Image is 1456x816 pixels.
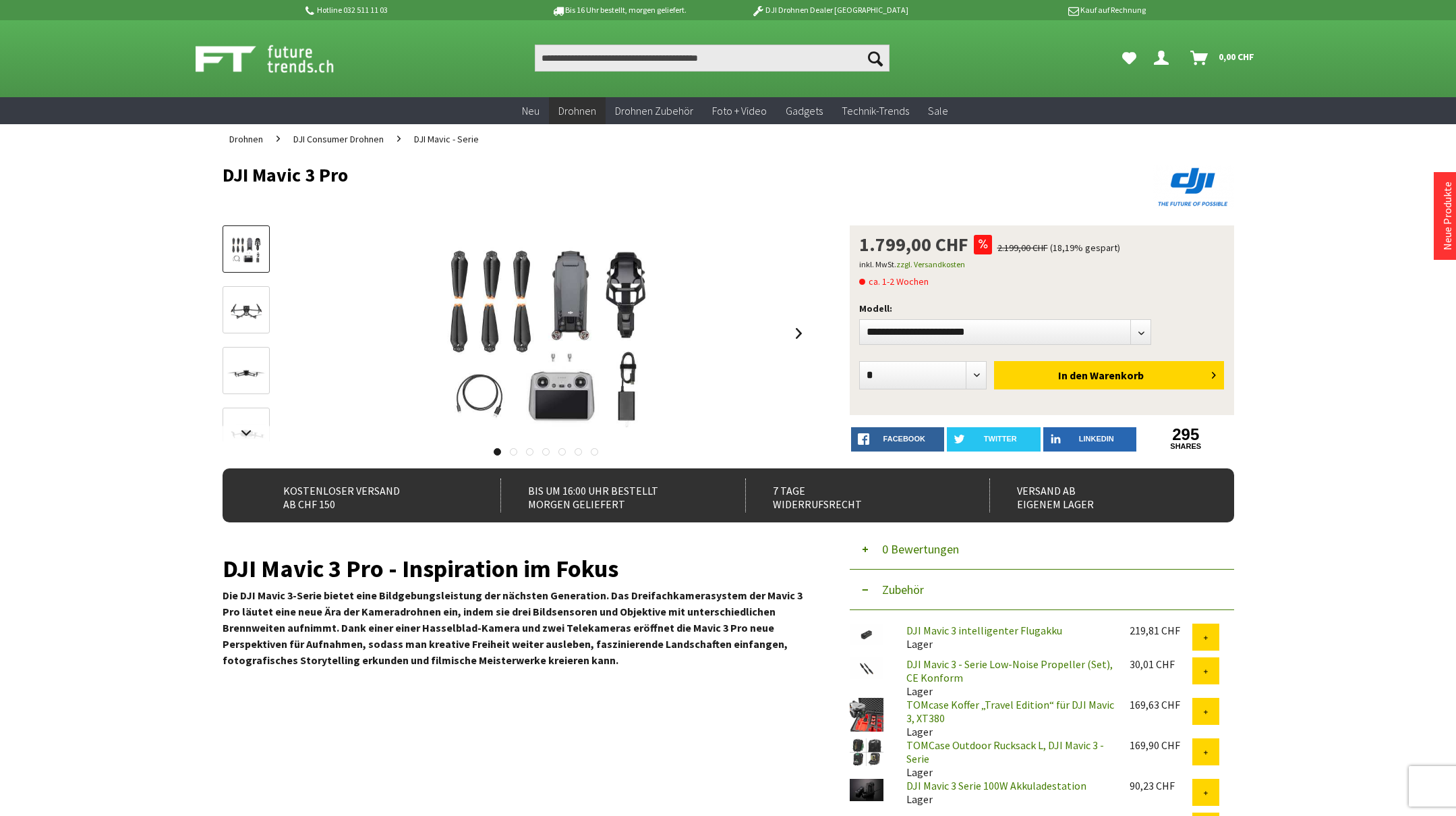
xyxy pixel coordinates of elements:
a: LinkedIn [1043,427,1137,452]
p: inkl. MwSt. [859,256,1225,273]
div: Lager [896,738,1119,779]
a: DJI Mavic - Serie [407,124,486,154]
a: DJI Mavic 3 intelligenter Flugakku [906,624,1062,637]
span: LinkedIn [1079,435,1114,443]
span: Warenkorb [1090,369,1144,382]
p: Bis 16 Uhr bestellt, morgen geliefert. [514,2,724,18]
a: DJI Consumer Drohnen [287,124,390,154]
a: Neu [513,97,549,125]
div: 90,23 CHF [1130,779,1192,792]
span: Foto + Video [712,104,767,117]
a: Gadgets [776,97,832,125]
p: Modell: [859,300,1225,317]
a: Drohnen [223,124,270,154]
span: Gadgets [786,104,823,117]
img: DJI Mavic 3 Pro [411,225,681,441]
span: Technik-Trends [842,104,909,117]
div: 7 Tage Widerrufsrecht [745,479,960,512]
span: DJI Mavic - Serie [414,133,479,145]
span: DJI Consumer Drohnen [293,133,384,145]
a: Dein Konto [1148,45,1180,72]
span: DJI Mavic 3 Pro - Inspiration im Fokus [223,553,618,584]
input: Produkt, Marke, Kategorie, EAN, Artikelnummer… [535,45,890,72]
a: twitter [947,427,1041,452]
img: Vorschau: DJI Mavic 3 Pro [227,234,266,265]
button: In den Warenkorb [994,361,1224,389]
a: Drohnen [549,97,606,125]
img: Shop Futuretrends - zur Startseite wechseln [196,42,363,76]
span: Sale [928,104,948,117]
a: DJI Mavic 3 Serie 100W Akkuladestation [906,779,1086,792]
div: Lager [896,698,1119,738]
a: Technik-Trends [832,97,919,125]
span: Neu [522,104,540,117]
button: 0 Bewertungen [850,529,1234,570]
button: Zubehör [850,570,1234,610]
p: Kauf auf Rechnung [935,2,1146,18]
div: Lager [896,624,1119,651]
div: Kostenloser Versand ab CHF 150 [256,479,471,512]
span: Drohnen [558,104,596,117]
a: Sale [919,97,958,125]
a: Warenkorb [1185,45,1261,72]
img: DJI Mavic 3 intelligenter Flugakku [850,624,883,646]
div: Lager [896,779,1119,806]
span: (18,19% gespart) [1050,242,1120,254]
a: TOMCase Outdoor Rucksack L, DJI Mavic 3 -Serie [906,738,1104,765]
a: Meine Favoriten [1115,45,1143,72]
img: DJI Mavic 3 - Serie Low-Noise Propeller (Set), CE Konform [850,657,883,680]
span: 0,00 CHF [1219,46,1254,67]
p: Hotline 032 511 11 03 [303,2,514,18]
a: TOMcase Koffer „Travel Edition“ für DJI Mavic 3, XT380 [906,698,1114,725]
button: Suchen [861,45,890,72]
span: Drohnen [229,133,263,145]
img: DJI [1153,165,1234,209]
a: Neue Produkte [1440,182,1454,250]
a: Drohnen Zubehör [606,97,703,125]
div: Versand ab eigenem Lager [989,479,1204,512]
a: 295 [1139,427,1233,442]
a: facebook [851,427,945,452]
div: Bis um 16:00 Uhr bestellt Morgen geliefert [500,479,716,512]
strong: Die DJI Mavic 3-Serie bietet eine Bildgebungsleistung der nächsten Generation. Das Dreifachkamera... [223,589,803,667]
p: DJI Drohnen Dealer [GEOGRAPHIC_DATA] [724,2,935,18]
img: TOMCase Outdoor Rucksack L, DJI Mavic 3 -Serie [850,738,883,766]
div: 169,90 CHF [1130,738,1192,752]
div: 219,81 CHF [1130,624,1192,637]
img: DJI Mavic 3 Serie 100W Akkuladestation [850,779,883,801]
a: zzgl. Versandkosten [896,259,965,269]
a: shares [1139,442,1233,451]
a: Foto + Video [703,97,776,125]
span: Drohnen Zubehör [615,104,693,117]
img: TOMcase Koffer „Travel Edition“ für DJI Mavic 3, XT380 [850,698,883,732]
span: 1.799,00 CHF [859,235,968,254]
span: ca. 1-2 Wochen [859,273,929,290]
span: twitter [984,435,1017,443]
span: In den [1058,369,1088,382]
h1: DJI Mavic 3 Pro [223,165,1032,185]
div: Lager [896,657,1119,698]
span: facebook [883,435,925,443]
span: 2.199,00 CHF [997,242,1048,254]
div: 169,63 CHF [1130,698,1192,711]
a: DJI Mavic 3 - Serie Low-Noise Propeller (Set), CE Konform [906,657,1113,684]
div: 30,01 CHF [1130,657,1192,671]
